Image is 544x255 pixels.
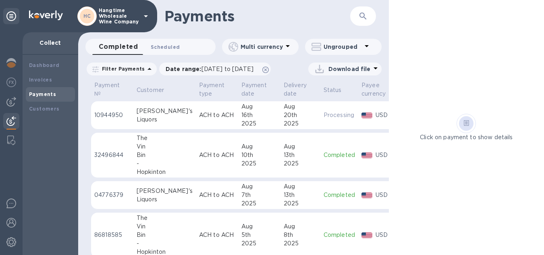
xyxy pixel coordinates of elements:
div: Aug [284,102,317,111]
div: 13th [284,151,317,159]
p: 86818585 [94,231,130,239]
div: Liquors [137,115,193,124]
div: [PERSON_NAME]'s [137,107,193,115]
img: Logo [29,10,63,20]
h1: Payments [164,8,334,25]
div: Liquors [137,195,193,204]
div: The [137,214,193,222]
span: Payment № [94,81,130,98]
p: ACH to ACH [199,191,235,199]
b: HC [83,13,91,19]
div: Aug [241,222,277,231]
span: Payment type [199,81,235,98]
p: 10944950 [94,111,130,119]
p: Date range : [166,65,257,73]
span: Scheduled [151,43,180,51]
div: Aug [284,182,317,191]
div: 10th [241,151,277,159]
p: ACH to ACH [199,151,235,159]
div: Unpin categories [3,8,19,24]
div: Bin [137,231,193,239]
div: Aug [241,142,277,151]
p: USD [376,111,396,119]
div: 7th [241,191,277,199]
div: 2025 [284,119,317,128]
div: Aug [241,102,277,111]
span: Customer [137,86,174,94]
span: Completed [99,41,138,52]
div: Vin [137,142,193,151]
b: Invoices [29,77,52,83]
p: Hangtime Wholesale Wine Company [99,8,139,25]
p: Payment № [94,81,120,98]
span: Delivery date [284,81,317,98]
div: 5th [241,231,277,239]
div: 2025 [241,199,277,208]
p: Customer [137,86,164,94]
p: Delivery date [284,81,307,98]
p: Payment date [241,81,267,98]
div: - [137,239,193,248]
div: Hopkinton [137,168,193,176]
div: Date range:[DATE] to [DATE] [159,63,271,75]
p: 32496844 [94,151,130,159]
div: 2025 [284,159,317,168]
div: Aug [241,182,277,191]
b: Customers [29,106,60,112]
p: Payment type [199,81,224,98]
p: Multi currency [241,43,283,51]
img: USD [361,192,372,198]
span: Status [324,86,352,94]
div: 8th [284,231,317,239]
p: USD [376,151,396,159]
p: 04776379 [94,191,130,199]
div: 2025 [284,199,317,208]
p: Download file [328,65,371,73]
p: Payee currency [361,81,386,98]
p: Ungrouped [324,43,362,51]
div: The [137,134,193,142]
img: USD [361,232,372,238]
b: Dashboard [29,62,60,68]
div: Aug [284,222,317,231]
p: Filter Payments [99,65,145,72]
p: Collect [29,39,72,47]
div: 2025 [241,119,277,128]
div: 2025 [241,159,277,168]
div: - [137,159,193,168]
div: 13th [284,191,317,199]
div: Vin [137,222,193,231]
span: Payment date [241,81,277,98]
p: Completed [324,231,355,239]
p: Status [324,86,342,94]
div: 2025 [284,239,317,248]
img: Foreign exchange [6,77,16,87]
p: Completed [324,151,355,159]
img: USD [361,113,372,118]
b: Payments [29,91,56,97]
div: Aug [284,142,317,151]
div: 2025 [241,239,277,248]
p: Processing [324,111,355,119]
div: [PERSON_NAME]'s [137,187,193,195]
span: Payee currency [361,81,396,98]
p: ACH to ACH [199,231,235,239]
div: Bin [137,151,193,159]
div: 20th [284,111,317,119]
p: Click on payment to show details [420,133,513,142]
p: USD [376,231,396,239]
div: 16th [241,111,277,119]
p: ACH to ACH [199,111,235,119]
p: Completed [324,191,355,199]
span: [DATE] to [DATE] [201,66,253,72]
p: USD [376,191,396,199]
img: USD [361,153,372,158]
